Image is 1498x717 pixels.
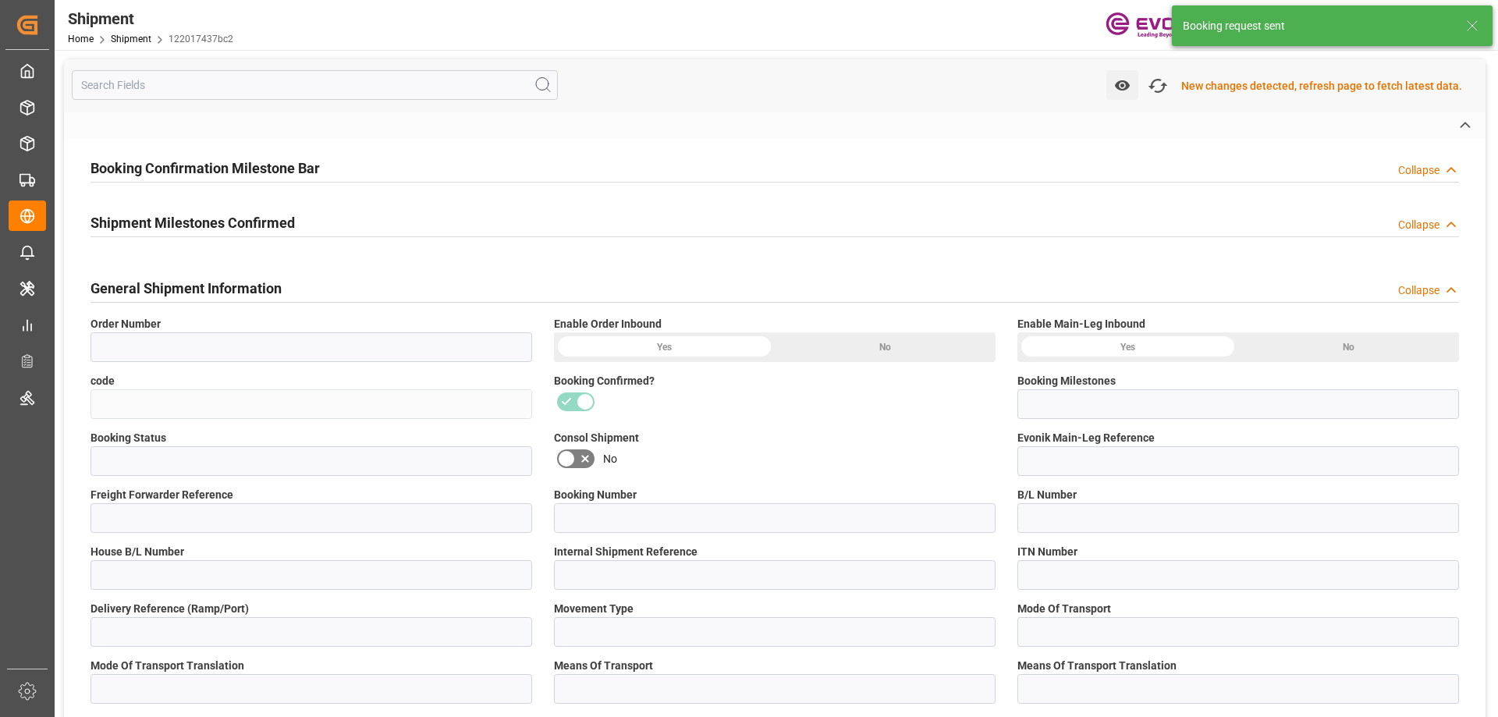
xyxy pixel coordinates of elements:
div: Booking request sent [1183,18,1451,34]
span: Freight Forwarder Reference [91,487,233,503]
div: Collapse [1398,282,1439,299]
span: Mode Of Transport Translation [91,658,244,674]
div: No [775,332,996,362]
span: Booking Status [91,430,166,446]
span: Means Of Transport [554,658,653,674]
div: Shipment [68,7,233,30]
span: House B/L Number [91,544,184,560]
button: open menu [1106,70,1138,100]
span: Means Of Transport Translation [1017,658,1177,674]
h2: General Shipment Information [91,278,282,299]
span: No [603,451,617,467]
div: Yes [554,332,775,362]
span: Booking Milestones [1017,373,1116,389]
span: ITN Number [1017,544,1077,560]
div: No [1238,332,1459,362]
span: code [91,373,115,389]
span: Booking Number [554,487,637,503]
span: Consol Shipment [554,430,639,446]
div: Collapse [1398,217,1439,233]
a: Shipment [111,34,151,44]
h2: Shipment Milestones Confirmed [91,212,295,233]
span: Enable Main-Leg Inbound [1017,316,1145,332]
span: Enable Order Inbound [554,316,662,332]
div: New changes detected, refresh page to fetch latest data. [1181,78,1462,94]
h2: Booking Confirmation Milestone Bar [91,158,320,179]
input: Search Fields [72,70,558,100]
span: Delivery Reference (Ramp/Port) [91,601,249,617]
a: Home [68,34,94,44]
div: Yes [1017,332,1238,362]
span: Evonik Main-Leg Reference [1017,430,1155,446]
div: Collapse [1398,162,1439,179]
span: Order Number [91,316,161,332]
span: Movement Type [554,601,634,617]
span: Internal Shipment Reference [554,544,698,560]
span: B/L Number [1017,487,1077,503]
img: Evonik-brand-mark-Deep-Purple-RGB.jpeg_1700498283.jpeg [1106,12,1207,39]
span: Booking Confirmed? [554,373,655,389]
span: Mode Of Transport [1017,601,1111,617]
